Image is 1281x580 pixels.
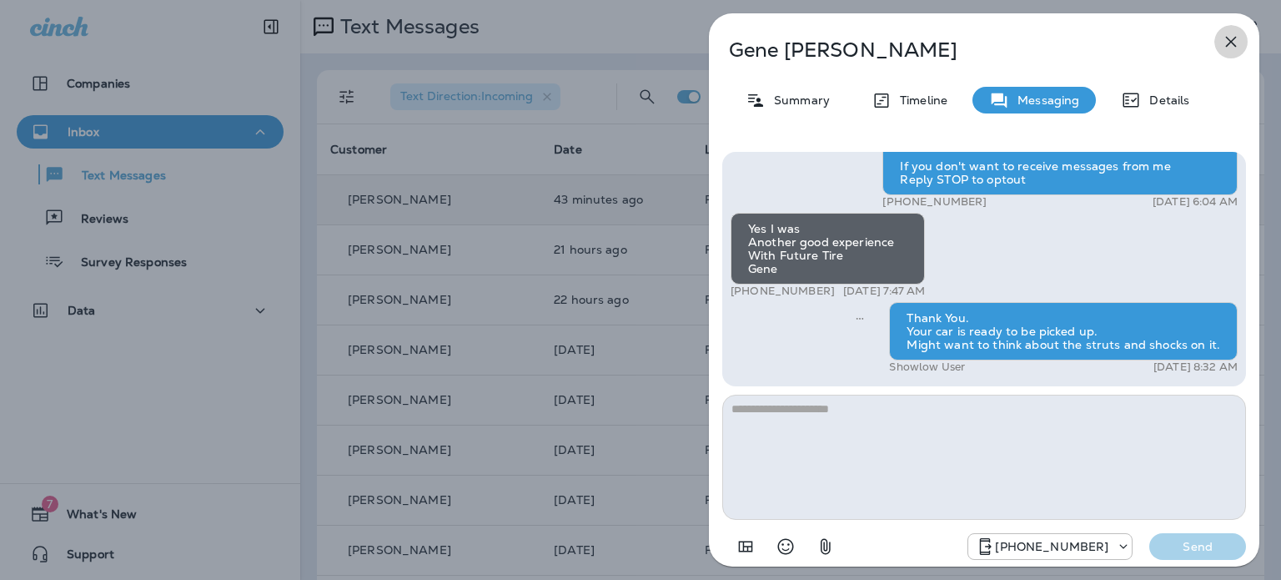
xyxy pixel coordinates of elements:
[856,310,864,325] span: Sent
[769,530,802,563] button: Select an emoji
[729,530,762,563] button: Add in a premade template
[1153,195,1238,209] p: [DATE] 6:04 AM
[729,38,1184,62] p: Gene [PERSON_NAME]
[731,285,835,298] p: [PHONE_NUMBER]
[889,361,965,374] p: Showlow User
[1141,93,1189,107] p: Details
[1009,93,1079,107] p: Messaging
[731,213,925,285] div: Yes I was Another good experience With Future Tire Gene
[1153,361,1238,374] p: [DATE] 8:32 AM
[882,195,987,209] p: [PHONE_NUMBER]
[766,93,830,107] p: Summary
[843,285,925,298] p: [DATE] 7:47 AM
[968,537,1132,557] div: +1 (928) 232-1970
[889,302,1238,361] div: Thank You. Your car is ready to be picked up. Might want to think about the struts and shocks on it.
[995,540,1108,553] p: [PHONE_NUMBER]
[892,93,947,107] p: Timeline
